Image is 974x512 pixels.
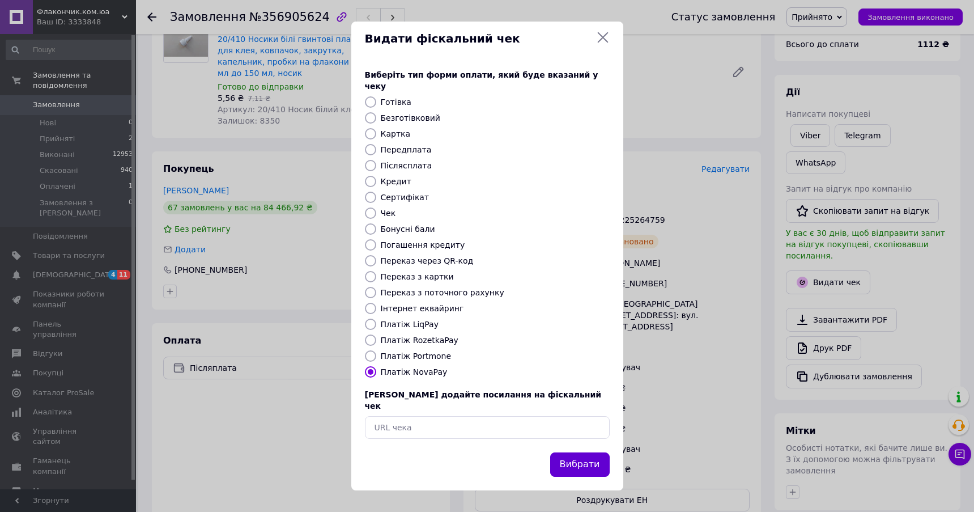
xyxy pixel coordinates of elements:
[365,390,602,411] span: [PERSON_NAME] додайте посилання на фіскальний чек
[381,145,432,154] label: Передплата
[381,288,504,297] label: Переказ з поточного рахунку
[381,193,429,202] label: Сертифікат
[381,256,474,265] label: Переказ через QR-код
[550,452,610,477] button: Вибрати
[381,240,465,249] label: Погашення кредиту
[381,336,458,345] label: Платіж RozetkaPay
[381,320,439,329] label: Платіж LiqPay
[381,225,435,234] label: Бонусні бали
[381,98,411,107] label: Готівка
[381,113,440,122] label: Безготівковий
[365,70,598,91] span: Виберіть тип форми оплати, який буде вказаний у чеку
[381,272,454,281] label: Переказ з картки
[381,209,396,218] label: Чек
[381,304,464,313] label: Інтернет еквайринг
[381,177,411,186] label: Кредит
[381,367,448,376] label: Платіж NovaPay
[381,352,452,361] label: Платіж Portmone
[381,161,432,170] label: Післясплата
[381,129,411,138] label: Картка
[365,416,610,439] input: URL чека
[365,31,592,47] span: Видати фіскальний чек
